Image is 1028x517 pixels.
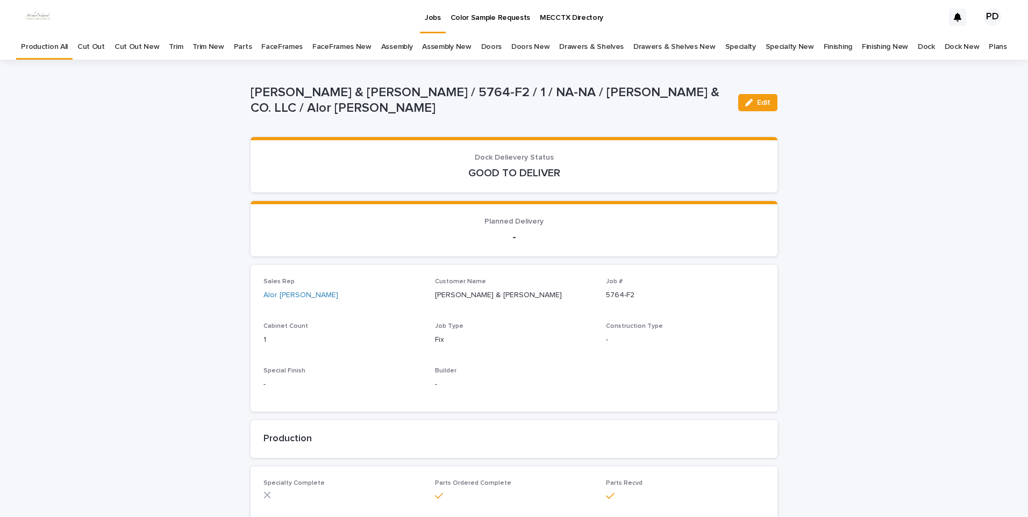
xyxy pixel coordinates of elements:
[115,34,160,60] a: Cut Out New
[435,323,463,329] span: Job Type
[862,34,908,60] a: Finishing New
[435,379,594,390] p: -
[435,480,511,486] span: Parts Ordered Complete
[475,154,554,161] span: Dock Delievery Status
[757,99,770,106] span: Edit
[633,34,716,60] a: Drawers & Shelves New
[606,278,623,285] span: Job #
[312,34,372,60] a: FaceFrames New
[263,231,765,243] p: -
[606,290,765,301] p: 5764-F2
[918,34,935,60] a: Dock
[77,34,105,60] a: Cut Out
[984,9,1001,26] div: PD
[263,368,305,374] span: Special Finish
[738,94,777,111] button: Edit
[263,278,295,285] span: Sales Rep
[435,278,486,285] span: Customer Name
[435,290,594,301] p: [PERSON_NAME] & [PERSON_NAME]
[484,218,544,225] span: Planned Delivery
[263,167,765,179] p: GOOD TO DELIVER
[263,433,765,445] h2: Production
[169,34,183,60] a: Trim
[435,334,594,346] p: Fix
[766,34,814,60] a: Specialty New
[381,34,413,60] a: Assembly
[251,85,730,116] p: [PERSON_NAME] & [PERSON_NAME] / 5764-F2 / 1 / NA-NA / [PERSON_NAME] & CO. LLC / Alor [PERSON_NAME]
[606,480,642,486] span: Parts Recvd
[725,34,756,60] a: Specialty
[559,34,624,60] a: Drawers & Shelves
[422,34,471,60] a: Assembly New
[263,323,308,329] span: Cabinet Count
[511,34,549,60] a: Doors New
[989,34,1006,60] a: Plans
[234,34,252,60] a: Parts
[263,379,422,390] p: -
[435,368,456,374] span: Builder
[261,34,303,60] a: FaceFrames
[192,34,224,60] a: Trim New
[22,6,55,28] img: dhEtdSsQReaQtgKTuLrt
[263,290,338,301] a: Alor [PERSON_NAME]
[481,34,502,60] a: Doors
[263,480,325,486] span: Specialty Complete
[606,323,663,329] span: Construction Type
[606,334,765,346] p: -
[21,34,68,60] a: Production All
[263,334,422,346] p: 1
[824,34,852,60] a: Finishing
[945,34,980,60] a: Dock New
